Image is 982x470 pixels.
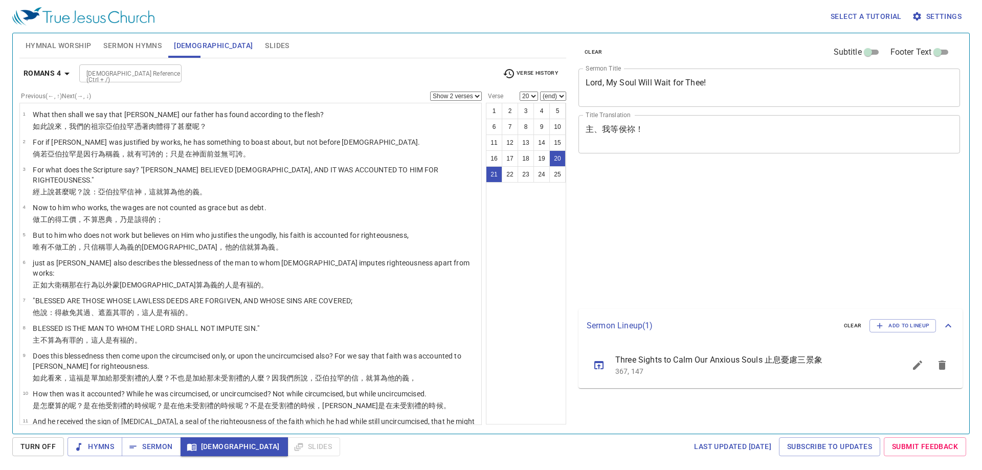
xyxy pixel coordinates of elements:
[308,374,416,382] wg3004: ，亞伯拉罕
[163,150,250,158] wg2745: ；只是
[33,296,352,306] p: "BLESSED ARE THOSE WHOSE LAWLESS DEEDS ARE FORGIVEN, AND WHOSE SINS ARE COVERED;
[834,46,862,58] span: Subtitle
[24,67,61,80] b: Romans 4
[214,401,451,410] wg203: 的時候呢？不是
[62,281,268,289] wg1138: 稱
[185,374,417,382] wg2532: 是
[578,309,963,343] div: Sermon Lineup(1)clearAdd to Lineup
[587,320,836,332] p: Sermon Lineup ( 1 )
[549,103,566,119] button: 5
[55,122,207,130] wg2046: 來，我們的
[83,336,141,344] wg266: ，這人
[533,119,550,135] button: 9
[549,135,566,151] button: 15
[62,336,142,344] wg3049: 有罪的
[23,297,25,303] span: 7
[199,150,250,158] wg2316: 面前
[690,437,775,456] a: Last updated [DATE]
[12,7,154,26] img: True Jesus Church
[33,165,478,185] p: For what does the Scripture say? "[PERSON_NAME] BELIEVED [DEMOGRAPHIC_DATA], AND IT WAS ACCOUNTED...
[518,135,534,151] button: 13
[261,243,282,251] wg3049: 為
[91,243,283,251] wg1161: 信
[585,48,602,57] span: clear
[533,103,550,119] button: 4
[76,281,268,289] wg3739: 在行為
[142,150,250,158] wg2192: 可誇的
[33,373,478,383] p: 如此看來
[264,401,451,410] wg3756: 在
[279,374,417,382] wg1063: 我們所說
[48,188,207,196] wg1124: 說
[33,389,451,399] p: How then was it accounted? While he was circumcised, or uncircumcised? Not while circumcised, but...
[694,440,771,453] span: Last updated [DATE]
[421,401,451,410] wg203: 的時候。
[844,321,862,330] span: clear
[549,119,566,135] button: 10
[229,150,250,158] wg3756: 可誇。
[294,401,451,410] wg4061: 的時候，[PERSON_NAME]是
[113,281,268,289] wg5565: 蒙[DEMOGRAPHIC_DATA]
[502,150,518,167] button: 17
[33,323,259,333] p: BLESSED IS THE MAN TO WHOM THE LORD SHALL NOT IMPUTE SIN."
[578,46,609,58] button: clear
[103,39,162,52] span: Sermon Hymns
[113,374,416,382] wg1909: 那受割禮的人
[130,440,172,453] span: Sermon
[48,150,250,158] wg1487: 亞伯拉罕
[23,418,28,423] span: 11
[170,401,451,410] wg2228: 在
[23,166,25,172] span: 3
[91,215,164,223] wg3756: 算
[55,401,451,410] wg4459: 算的
[359,374,416,382] wg4102: ，就算
[113,215,163,223] wg5485: ，乃
[19,64,77,83] button: Romans 4
[23,204,25,210] span: 4
[393,401,451,410] wg1722: 未受割禮
[831,10,902,23] span: Select a tutorial
[156,215,163,223] wg3783: ；
[199,188,207,196] wg1343: 。
[23,325,25,330] span: 8
[502,103,518,119] button: 2
[33,400,451,411] p: 是怎麼
[127,401,451,410] wg4061: 的時候呢？是
[185,308,192,317] wg3107: 。
[586,78,953,97] textarea: Lord, My Soul Will Wait for Thee!
[48,243,283,251] wg1161: 不
[33,280,478,290] p: 正如
[876,321,929,330] span: Add to Lineup
[127,215,163,223] wg235: 是
[120,150,250,158] wg1344: ，就有
[189,440,280,453] span: [DEMOGRAPHIC_DATA]
[177,401,451,410] wg1722: 他未受割禮
[502,135,518,151] button: 12
[91,401,451,410] wg5607: 在
[76,374,416,382] wg3778: 福
[185,150,250,158] wg235: 在神
[76,440,114,453] span: Hymns
[127,188,207,196] wg11: 信
[276,243,283,251] wg1343: 。
[55,188,207,196] wg3004: 甚麼
[23,139,25,144] span: 2
[578,343,963,388] ul: sermon lineup list
[257,374,416,382] wg203: 麼？因
[486,93,503,99] label: Verse
[217,281,268,289] wg1343: 的人
[884,437,966,456] a: Submit Feedback
[386,401,451,410] wg235: 在
[344,374,417,382] wg11: 的信
[533,150,550,167] button: 19
[33,416,478,437] p: And he received the sign of [MEDICAL_DATA], a seal of the righteousness of the faith which he had...
[869,319,936,332] button: Add to Lineup
[914,10,962,23] span: Settings
[486,135,502,151] button: 11
[40,336,142,344] wg2962: 不
[549,150,566,167] button: 20
[232,281,269,289] wg444: 是有福的
[33,137,420,147] p: For if [PERSON_NAME] was justified by works, he has something to boast about, but not before [DEM...
[33,307,352,318] p: 他說：得赦免
[120,243,283,251] wg765: 為義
